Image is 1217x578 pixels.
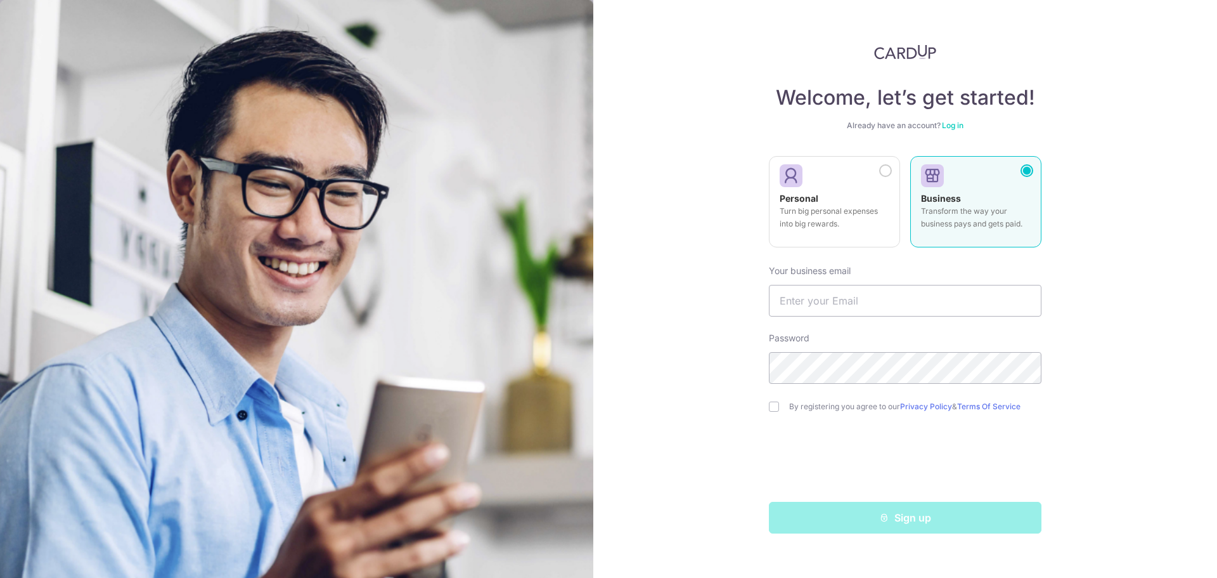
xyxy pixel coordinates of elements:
p: Turn big personal expenses into big rewards. [780,205,889,230]
label: Your business email [769,265,851,277]
strong: Business [921,193,961,204]
div: Already have an account? [769,121,1041,131]
p: Transform the way your business pays and gets paid. [921,205,1031,230]
iframe: reCAPTCHA [809,437,1001,487]
img: CardUp Logo [874,44,936,60]
h4: Welcome, let’s get started! [769,85,1041,110]
a: Log in [942,121,963,130]
strong: Personal [780,193,818,204]
a: Privacy Policy [900,402,952,411]
a: Personal Turn big personal expenses into big rewards. [769,156,900,255]
label: By registering you agree to our & [789,402,1041,412]
label: Password [769,332,809,345]
input: Enter your Email [769,285,1041,317]
a: Business Transform the way your business pays and gets paid. [910,156,1041,255]
a: Terms Of Service [957,402,1021,411]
